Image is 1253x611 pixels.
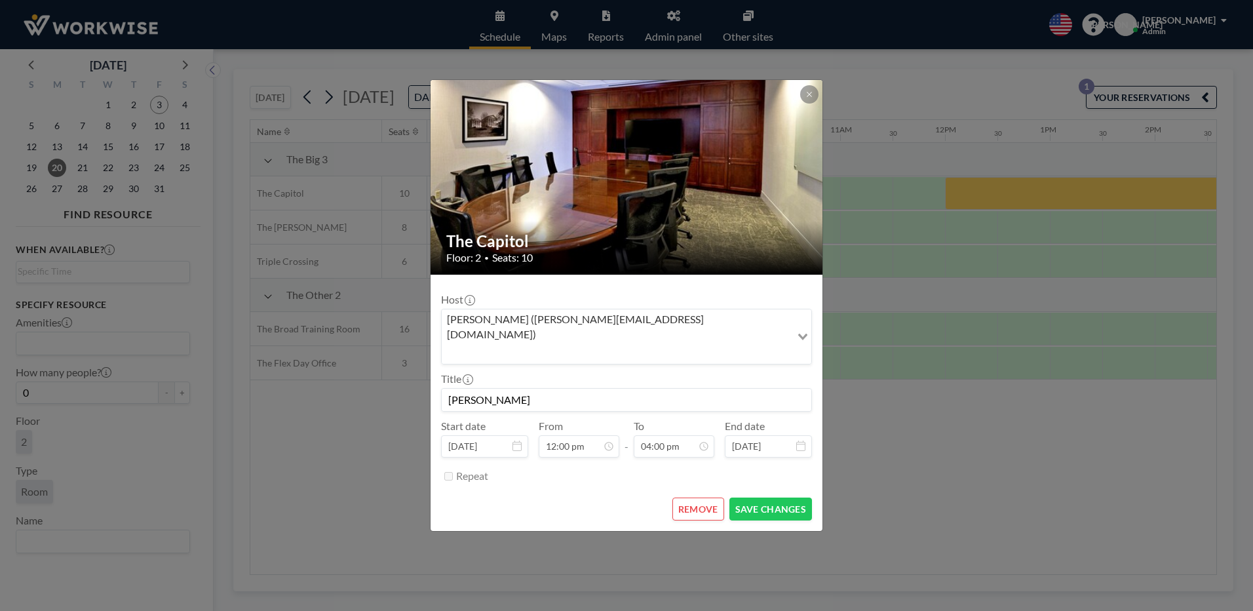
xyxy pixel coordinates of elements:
[539,420,563,433] label: From
[484,253,489,263] span: •
[443,344,790,361] input: Search for option
[441,372,472,385] label: Title
[442,309,811,364] div: Search for option
[492,251,533,264] span: Seats: 10
[441,420,486,433] label: Start date
[725,420,765,433] label: End date
[672,498,724,521] button: REMOVE
[442,389,811,411] input: (No title)
[431,30,824,325] img: 537.jpg
[456,469,488,483] label: Repeat
[729,498,812,521] button: SAVE CHANGES
[625,424,628,453] span: -
[446,231,808,251] h2: The Capitol
[444,312,788,342] span: [PERSON_NAME] ([PERSON_NAME][EMAIL_ADDRESS][DOMAIN_NAME])
[446,251,481,264] span: Floor: 2
[441,293,474,306] label: Host
[634,420,644,433] label: To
